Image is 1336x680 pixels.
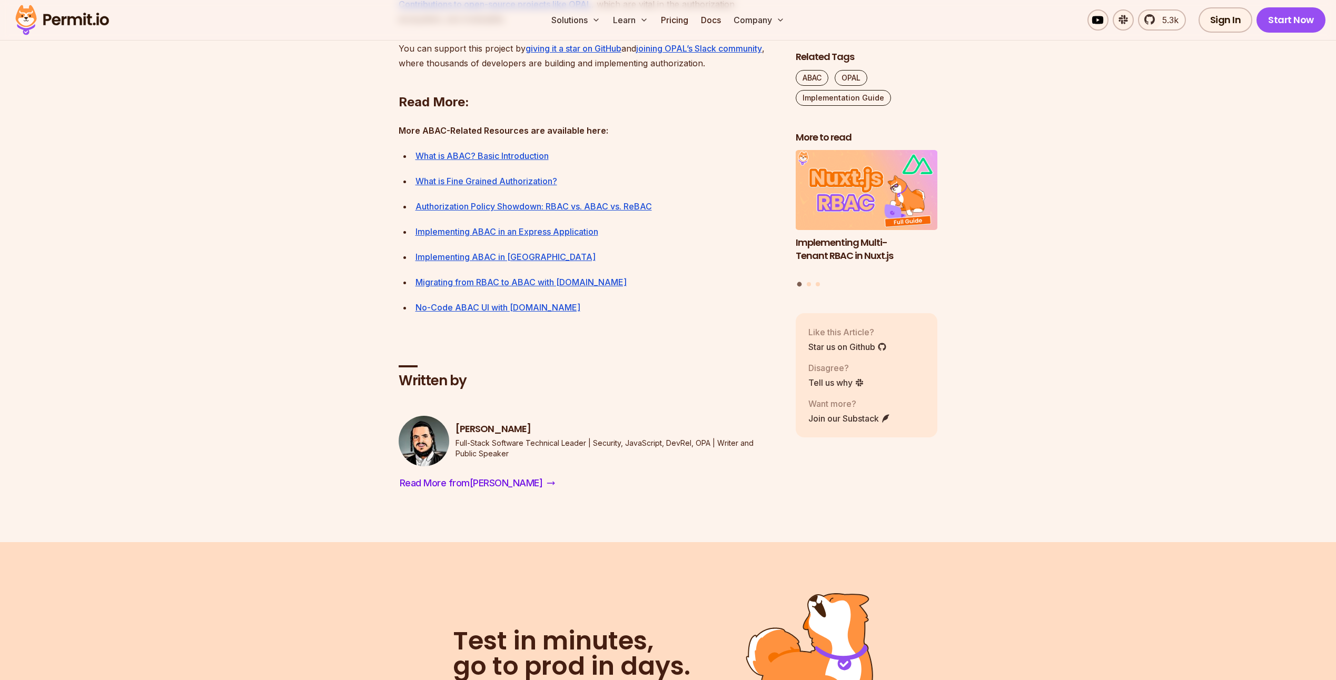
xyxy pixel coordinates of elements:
a: 5.3k [1138,9,1186,31]
a: Migrating from RBAC to ABAC with [DOMAIN_NAME] [415,277,627,287]
a: giving it a star on GitHub [526,43,621,54]
h2: Related Tags [796,51,938,64]
div: ⁠ [415,148,779,163]
span: 5.3k [1156,14,1179,26]
button: Go to slide 3 [816,282,820,286]
h2: Written by [399,372,779,391]
p: Like this Article? [808,326,887,338]
img: Gabriel L. Manor [399,416,449,466]
div: Posts [796,151,938,288]
a: joining OPAL’s Slack community [636,43,762,54]
a: Implementation Guide [796,90,891,106]
p: Full-Stack Software Technical Leader | Security, JavaScript, DevRel, OPA | Writer and Public Speaker [456,438,779,459]
button: Solutions [547,9,605,31]
strong: More ABAC-Related Resources are available here: [399,125,608,136]
button: Learn [609,9,652,31]
p: Disagree? [808,362,864,374]
a: Tell us why [808,376,864,389]
a: Start Now [1256,7,1325,33]
img: Permit logo [11,2,114,38]
a: Docs [697,9,725,31]
button: Company [729,9,789,31]
button: Go to slide 1 [797,282,802,287]
a: Read More from[PERSON_NAME] [399,475,557,492]
a: Star us on Github [808,341,887,353]
li: 1 of 3 [796,151,938,276]
img: Implementing Multi-Tenant RBAC in Nuxt.js [796,151,938,231]
a: What is Fine Grained Authorization? [415,176,557,186]
a: ABAC [796,70,828,86]
a: Implementing Multi-Tenant RBAC in Nuxt.jsImplementing Multi-Tenant RBAC in Nuxt.js [796,151,938,276]
span: Test in minutes, [453,628,690,654]
h3: Implementing Multi-Tenant RBAC in Nuxt.js [796,236,938,263]
a: Implementing ABAC in [GEOGRAPHIC_DATA] [415,252,596,262]
a: OPAL [835,70,867,86]
a: Authorization Policy Showdown: RBAC vs. ABAC vs. ReBAC [415,201,652,212]
h2: More to read [796,131,938,144]
h2: ⁠ [399,52,779,111]
a: What is ABAC? Basic Introduction [415,151,549,161]
p: Want more? [808,397,890,410]
strong: Read More: [399,94,469,109]
span: Read More from [PERSON_NAME] [400,476,543,491]
button: Go to slide 2 [807,282,811,286]
a: No-Code ABAC UI with [DOMAIN_NAME] [415,302,580,313]
a: Pricing [657,9,692,31]
a: Sign In [1199,7,1253,33]
a: Implementing ABAC in an Express Application [415,226,598,237]
h3: [PERSON_NAME] [456,423,779,436]
h2: go to prod in days. [453,628,690,679]
a: Join our Substack [808,412,890,425]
